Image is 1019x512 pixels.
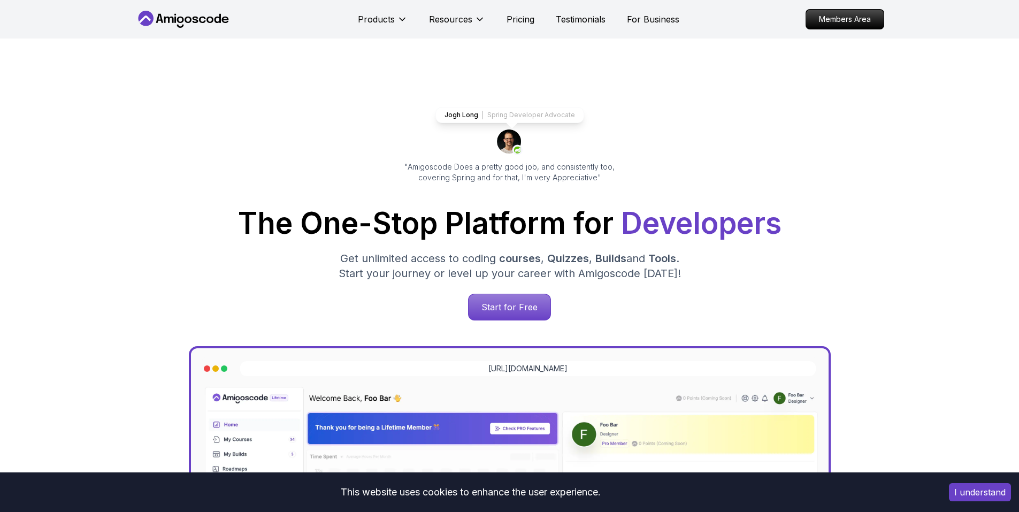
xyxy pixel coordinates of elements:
[330,251,689,281] p: Get unlimited access to coding , , and . Start your journey or level up your career with Amigosco...
[429,13,485,34] button: Resources
[429,13,472,26] p: Resources
[487,111,575,119] p: Spring Developer Advocate
[621,205,782,241] span: Developers
[648,252,676,265] span: Tools
[8,480,933,504] div: This website uses cookies to enhance the user experience.
[488,363,568,374] a: [URL][DOMAIN_NAME]
[806,9,884,29] a: Members Area
[390,162,630,183] p: "Amigoscode Does a pretty good job, and consistently too, covering Spring and for that, I'm very ...
[499,252,541,265] span: courses
[358,13,408,34] button: Products
[949,483,1011,501] button: Accept cookies
[556,13,606,26] a: Testimonials
[547,252,589,265] span: Quizzes
[469,294,550,320] p: Start for Free
[595,252,626,265] span: Builds
[468,294,551,320] a: Start for Free
[144,209,876,238] h1: The One-Stop Platform for
[507,13,534,26] a: Pricing
[627,13,679,26] a: For Business
[497,129,523,155] img: josh long
[445,111,478,119] p: Jogh Long
[806,10,884,29] p: Members Area
[358,13,395,26] p: Products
